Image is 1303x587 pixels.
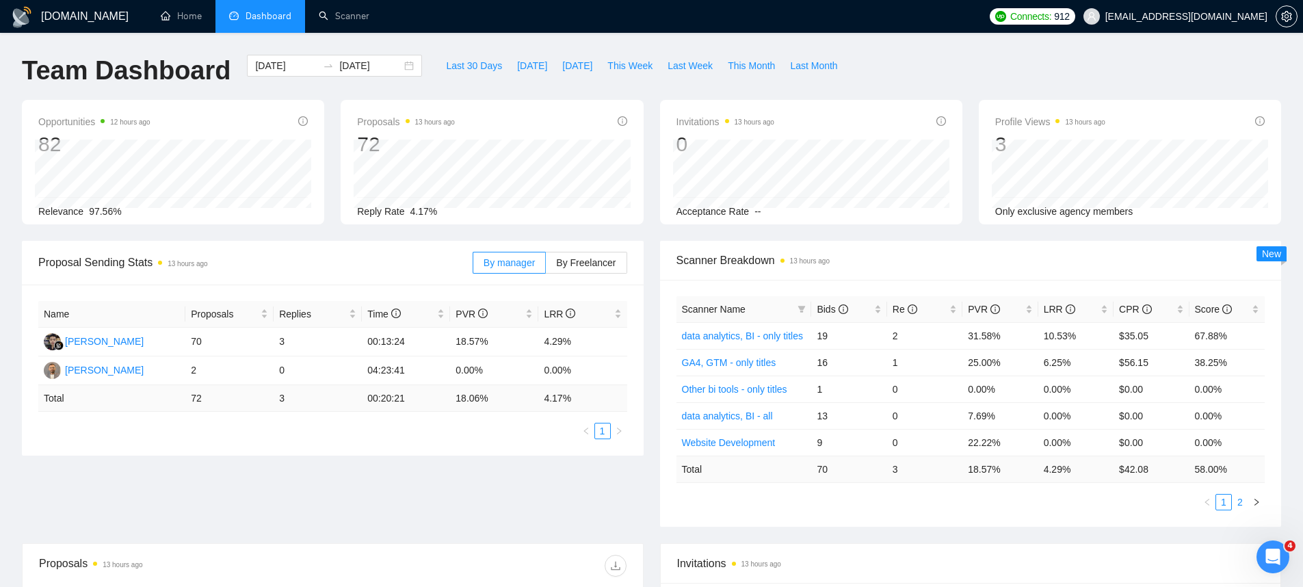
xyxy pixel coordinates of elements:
[811,376,886,402] td: 1
[741,560,781,568] time: 13 hours ago
[676,206,750,217] span: Acceptance Rate
[246,10,291,22] span: Dashboard
[44,335,144,346] a: IA[PERSON_NAME]
[185,328,274,356] td: 70
[1195,304,1232,315] span: Score
[415,118,455,126] time: 13 hours ago
[65,363,144,378] div: [PERSON_NAME]
[38,385,185,412] td: Total
[682,410,773,421] a: data analytics, BI - all
[1010,9,1051,24] span: Connects:
[1066,304,1075,314] span: info-circle
[839,304,848,314] span: info-circle
[44,333,61,350] img: IA
[676,131,774,157] div: 0
[1114,429,1189,456] td: $0.00
[456,309,488,319] span: PVR
[607,58,653,73] span: This Week
[595,423,610,439] a: 1
[782,55,845,77] button: Last Month
[676,456,812,482] td: Total
[682,304,746,315] span: Scanner Name
[962,402,1038,429] td: 7.69%
[1252,498,1261,506] span: right
[410,206,438,217] span: 4.17%
[887,376,962,402] td: 0
[811,402,886,429] td: 13
[1119,304,1151,315] span: CPR
[1216,495,1231,510] a: 1
[484,257,535,268] span: By manager
[968,304,1000,315] span: PVR
[357,114,455,130] span: Proposals
[274,356,362,385] td: 0
[279,306,346,322] span: Replies
[1255,116,1265,126] span: info-circle
[578,423,594,439] li: Previous Page
[255,58,317,73] input: Start date
[362,385,450,412] td: 00:20:21
[728,58,775,73] span: This Month
[478,309,488,318] span: info-circle
[995,114,1105,130] span: Profile Views
[1189,429,1265,456] td: 0.00%
[887,456,962,482] td: 3
[798,305,806,313] span: filter
[1189,322,1265,349] td: 67.88%
[735,118,774,126] time: 13 hours ago
[556,257,616,268] span: By Freelancer
[11,6,33,28] img: logo
[391,309,401,318] span: info-circle
[319,10,369,22] a: searchScanner
[936,116,946,126] span: info-circle
[611,423,627,439] button: right
[962,429,1038,456] td: 22.22%
[790,257,830,265] time: 13 hours ago
[161,10,202,22] a: homeHome
[1189,376,1265,402] td: 0.00%
[682,437,776,448] a: Website Development
[682,384,787,395] a: Other bi tools - only titles
[605,555,627,577] button: download
[1199,494,1215,510] li: Previous Page
[438,55,510,77] button: Last 30 Days
[185,385,274,412] td: 72
[1285,540,1295,551] span: 4
[887,402,962,429] td: 0
[1087,12,1096,21] span: user
[191,306,258,322] span: Proposals
[795,299,808,319] span: filter
[677,555,1265,572] span: Invitations
[566,309,575,318] span: info-circle
[357,206,404,217] span: Reply Rate
[962,349,1038,376] td: 25.00%
[887,349,962,376] td: 1
[367,309,400,319] span: Time
[1215,494,1232,510] li: 1
[1038,402,1114,429] td: 0.00%
[990,304,1000,314] span: info-circle
[38,114,150,130] span: Opportunities
[811,429,886,456] td: 9
[446,58,502,73] span: Last 30 Days
[450,328,538,356] td: 18.57%
[103,561,142,569] time: 13 hours ago
[1038,349,1114,376] td: 6.25%
[615,427,623,435] span: right
[1114,402,1189,429] td: $0.00
[995,131,1105,157] div: 3
[1114,456,1189,482] td: $ 42.08
[362,356,450,385] td: 04:23:41
[1248,494,1265,510] li: Next Page
[1199,494,1215,510] button: left
[54,341,64,350] img: gigradar-bm.png
[962,456,1038,482] td: 18.57 %
[538,328,627,356] td: 4.29%
[578,423,594,439] button: left
[22,55,231,87] h1: Team Dashboard
[538,385,627,412] td: 4.17 %
[605,560,626,571] span: download
[1038,376,1114,402] td: 0.00%
[185,301,274,328] th: Proposals
[38,254,473,271] span: Proposal Sending Stats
